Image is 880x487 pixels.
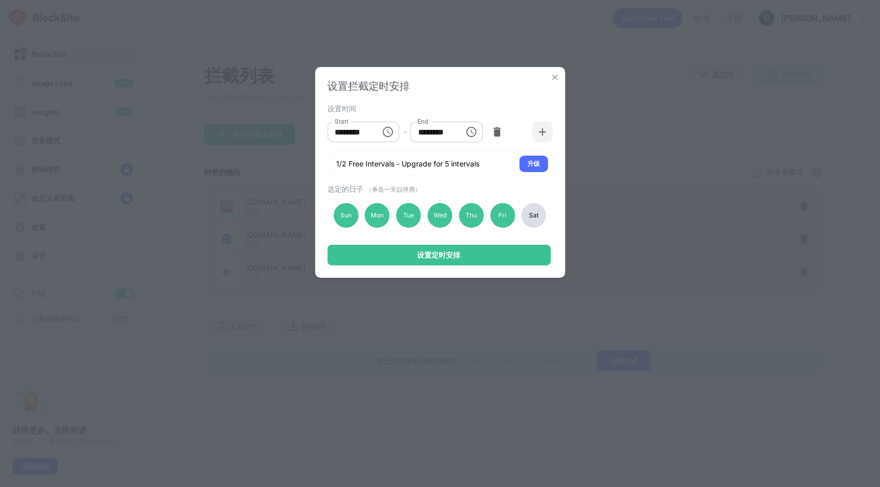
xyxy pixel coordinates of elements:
[336,159,479,169] div: 1/2 Free Intervals - Upgrade for 5 intervals
[459,203,484,228] div: Thu
[327,104,550,112] div: 设置时间
[327,184,550,194] div: 选定的日子
[490,203,515,228] div: Fri
[365,203,390,228] div: Mon
[378,122,399,142] button: Choose time, selected time is 9:00 AM
[335,117,348,126] label: Start
[427,203,452,228] div: Wed
[404,126,407,138] div: -
[396,203,421,228] div: Tue
[418,117,429,126] label: End
[418,251,461,259] div: 设置定时安排
[527,159,540,169] div: 升级
[522,203,546,228] div: Sat
[366,186,421,193] span: （单击一天以停用）
[461,122,482,142] button: Choose time, selected time is 8:00 PM
[327,79,553,93] div: 设置拦截定时安排
[334,203,358,228] div: Sun
[550,72,560,82] img: x-button.svg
